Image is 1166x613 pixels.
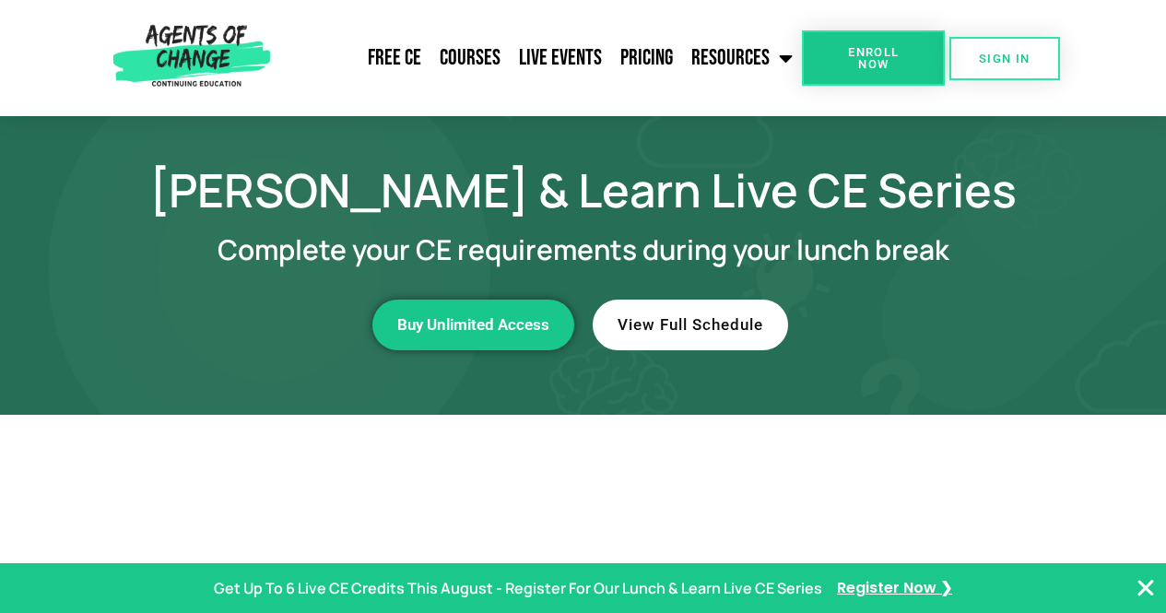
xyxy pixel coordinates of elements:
[58,162,1109,218] h1: [PERSON_NAME] & Learn Live CE Series
[802,30,945,86] a: Enroll Now
[949,37,1060,80] a: SIGN IN
[58,236,1109,263] h2: Complete your CE requirements during your lunch break
[682,35,802,81] a: Resources
[430,35,510,81] a: Courses
[593,300,788,350] a: View Full Schedule
[397,317,549,333] span: Buy Unlimited Access
[214,575,822,602] p: Get Up To 6 Live CE Credits This August - Register For Our Lunch & Learn Live CE Series
[618,317,763,333] span: View Full Schedule
[372,300,574,350] a: Buy Unlimited Access
[611,35,682,81] a: Pricing
[359,35,430,81] a: Free CE
[831,46,915,70] span: Enroll Now
[979,53,1031,65] span: SIGN IN
[837,575,952,602] a: Register Now ❯
[277,35,802,81] nav: Menu
[510,35,611,81] a: Live Events
[1135,577,1157,599] button: Close Banner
